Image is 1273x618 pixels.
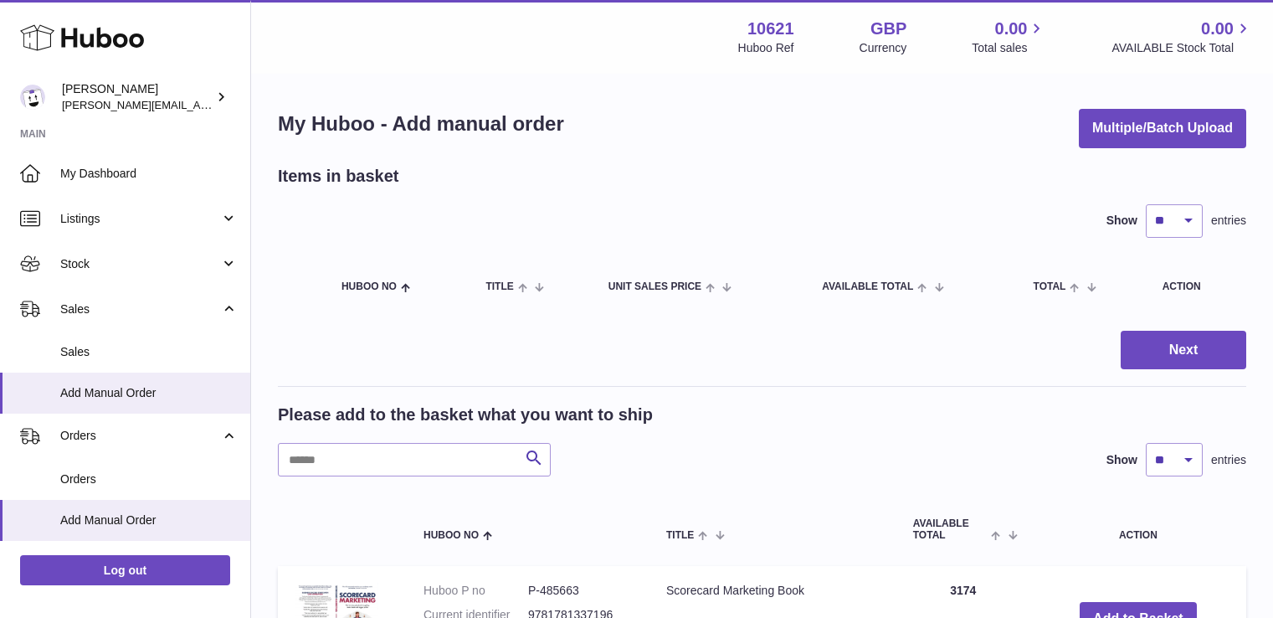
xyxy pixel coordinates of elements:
span: Total [1034,281,1066,292]
a: 0.00 AVAILABLE Stock Total [1111,18,1253,56]
span: 0.00 [1201,18,1234,40]
div: Currency [860,40,907,56]
span: AVAILABLE Total [913,518,988,540]
span: Sales [60,301,220,317]
h1: My Huboo - Add manual order [278,111,564,137]
span: Stock [60,256,220,272]
span: My Dashboard [60,166,238,182]
span: Huboo no [423,530,479,541]
span: Listings [60,211,220,227]
img: steven@scoreapp.com [20,85,45,110]
dt: Huboo P no [423,583,528,599]
span: AVAILABLE Stock Total [1111,40,1253,56]
h2: Items in basket [278,165,399,188]
div: [PERSON_NAME] [62,81,213,113]
span: entries [1211,213,1246,229]
span: Title [485,281,513,292]
span: Sales [60,344,238,360]
span: entries [1211,452,1246,468]
dd: P-485663 [528,583,633,599]
span: Orders [60,428,220,444]
h2: Please add to the basket what you want to ship [278,404,653,426]
span: Add Manual Order [60,512,238,528]
button: Multiple/Batch Upload [1079,109,1246,148]
span: Unit Sales Price [608,281,701,292]
span: Huboo no [341,281,397,292]
span: 0.00 [995,18,1028,40]
label: Show [1106,452,1137,468]
th: Action [1030,502,1246,557]
span: [PERSON_NAME][EMAIL_ADDRESS][DOMAIN_NAME] [62,98,336,111]
a: Log out [20,555,230,585]
span: Orders [60,471,238,487]
button: Next [1121,331,1246,370]
div: Action [1163,281,1229,292]
span: Add Manual Order [60,385,238,401]
span: Total sales [972,40,1046,56]
strong: 10621 [747,18,794,40]
strong: GBP [870,18,906,40]
span: Title [666,530,694,541]
span: AVAILABLE Total [822,281,913,292]
label: Show [1106,213,1137,229]
a: 0.00 Total sales [972,18,1046,56]
div: Huboo Ref [738,40,794,56]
